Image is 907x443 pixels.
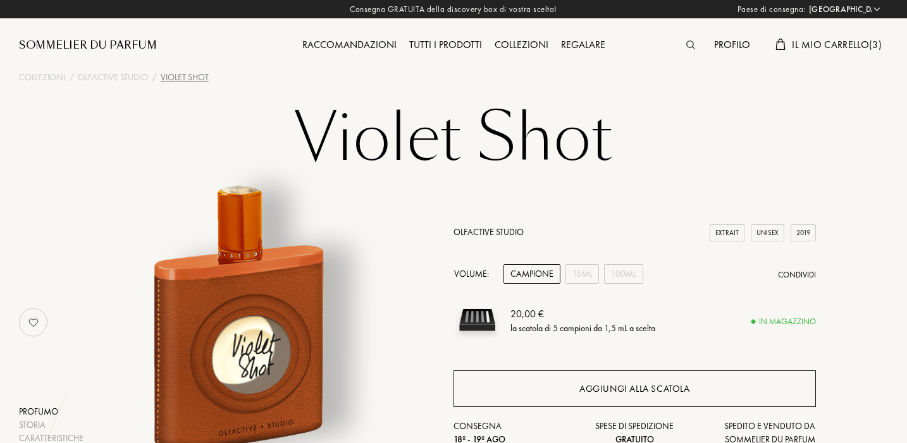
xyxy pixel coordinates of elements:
[708,37,756,54] div: Profilo
[403,37,488,54] div: Tutti i prodotti
[161,71,209,84] div: Violet Shot
[792,38,882,51] span: Il mio carrello ( 3 )
[453,264,496,284] div: Volume:
[686,40,695,49] img: search_icn.svg
[403,38,488,51] a: Tutti i prodotti
[751,315,816,328] div: In magazzino
[19,71,65,84] a: Collezioni
[579,382,690,396] div: Aggiungi alla scatola
[296,38,403,51] a: Raccomandazioni
[152,71,157,84] div: /
[19,405,83,418] div: Profumo
[510,321,655,334] div: la scatola di 5 campioni da 1,5 mL a scelta
[778,269,816,281] div: Condividi
[296,37,403,54] div: Raccomandazioni
[604,264,643,284] div: 100mL
[791,224,816,241] div: 2019
[510,306,655,321] div: 20,00 €
[503,264,560,284] div: Campione
[453,226,524,238] a: Olfactive Studio
[453,296,501,344] img: sample box
[751,224,784,241] div: Unisex
[69,71,74,84] div: /
[19,38,157,53] a: Sommelier du Parfum
[488,38,555,51] a: Collezioni
[21,310,46,335] img: no_like_p.png
[737,3,806,16] span: Paese di consegna:
[775,39,786,50] img: cart.svg
[555,37,612,54] div: Regalare
[488,37,555,54] div: Collezioni
[708,38,756,51] a: Profilo
[137,104,770,173] h1: Violet Shot
[19,418,83,432] div: Storia
[555,38,612,51] a: Regalare
[78,71,148,84] a: Olfactive Studio
[565,264,599,284] div: 15mL
[710,224,744,241] div: Extrait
